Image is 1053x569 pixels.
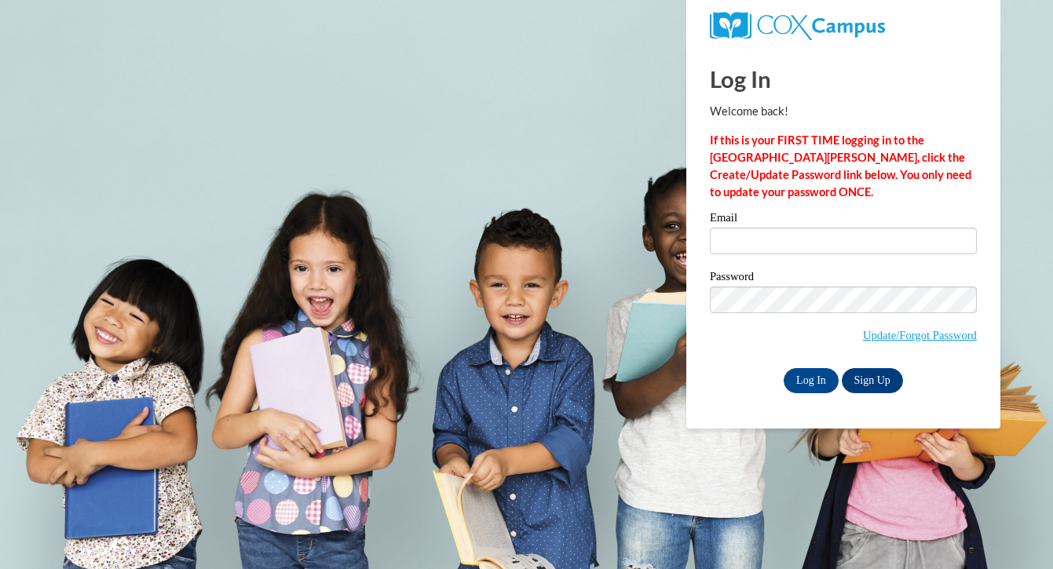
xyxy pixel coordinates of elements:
label: Email [710,212,977,228]
a: Update/Forgot Password [863,329,977,341]
p: Welcome back! [710,103,977,120]
input: Log In [784,368,839,393]
img: COX Campus [710,12,885,40]
a: Sign Up [842,368,903,393]
a: COX Campus [710,18,885,31]
label: Password [710,271,977,286]
strong: If this is your FIRST TIME logging in to the [GEOGRAPHIC_DATA][PERSON_NAME], click the Create/Upd... [710,133,971,199]
h1: Log In [710,63,977,95]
